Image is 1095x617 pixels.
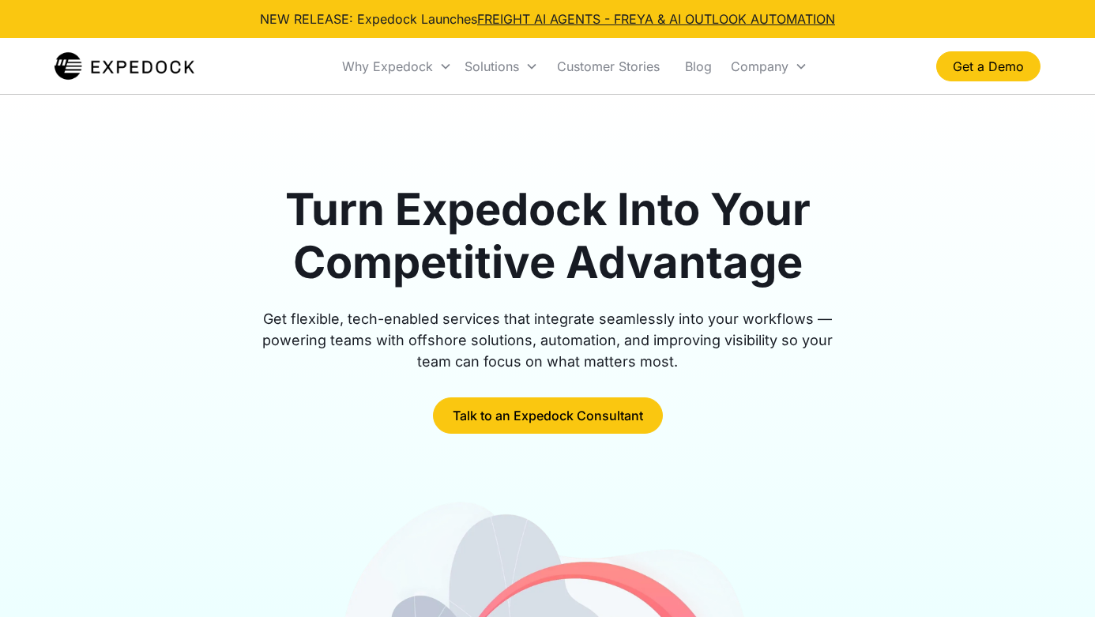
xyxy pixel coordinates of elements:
[724,40,814,93] div: Company
[458,40,544,93] div: Solutions
[936,51,1040,81] a: Get a Demo
[244,183,851,289] h1: Turn Expedock Into Your Competitive Advantage
[336,40,458,93] div: Why Expedock
[244,308,851,372] div: Get flexible, tech-enabled services that integrate seamlessly into your workflows — powering team...
[544,40,672,93] a: Customer Stories
[433,397,663,434] a: Talk to an Expedock Consultant
[731,58,788,74] div: Company
[260,9,835,28] div: NEW RELEASE: Expedock Launches
[342,58,433,74] div: Why Expedock
[55,51,194,82] a: home
[465,58,519,74] div: Solutions
[55,51,194,82] img: Expedock Logo
[672,40,724,93] a: Blog
[477,11,835,27] a: FREIGHT AI AGENTS - FREYA & AI OUTLOOK AUTOMATION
